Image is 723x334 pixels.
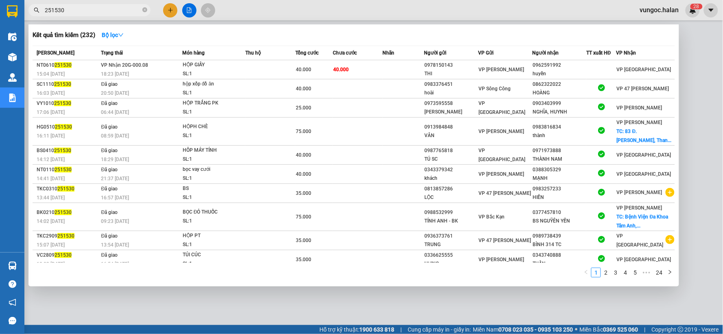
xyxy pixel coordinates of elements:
span: VP [GEOGRAPHIC_DATA] [617,257,671,262]
img: warehouse-icon [8,73,17,82]
div: 0987765818 [425,146,478,155]
button: left [581,268,591,277]
div: TKC0310 [37,185,99,193]
span: 14:12 [DATE] [37,157,65,162]
div: TRUNG [425,240,478,249]
span: left [584,270,589,275]
div: 0388305329 [533,166,586,174]
div: bọc vay cưới [183,165,244,174]
div: BS NGUỸÊN YẾN [533,217,586,225]
div: TÍNH ANH - BK [425,217,478,225]
span: VP [PERSON_NAME] [479,171,524,177]
span: VP [PERSON_NAME] [617,120,662,125]
div: TKC2909 [37,232,99,240]
div: SL: 1 [183,89,244,98]
li: 24 [653,268,665,277]
span: 14:41 [DATE] [37,176,65,181]
li: 2 [601,268,611,277]
div: HƯNG [425,260,478,268]
div: 0936373761 [425,232,478,240]
span: down [118,32,124,38]
div: SL: 1 [183,131,244,140]
div: SL: 1 [183,108,244,117]
span: 18:29 [DATE] [101,157,129,162]
span: 16:57 [DATE] [101,195,129,201]
button: right [665,268,675,277]
span: 25.000 [296,105,311,111]
span: VP [GEOGRAPHIC_DATA] [617,171,671,177]
div: SL: 1 [183,217,244,226]
span: 18:23 [DATE] [101,71,129,77]
div: SL: 1 [183,174,244,183]
span: 35.000 [296,238,311,243]
span: 40.000 [296,86,311,92]
span: VP [GEOGRAPHIC_DATA] [617,67,671,72]
div: HÔP MÁY TÍNH [183,146,244,155]
div: 0978150143 [425,61,478,70]
span: 40.000 [296,152,311,158]
div: HG0510 [37,123,99,131]
span: VP Sông Công [479,86,511,92]
li: Previous Page [581,268,591,277]
span: VP 47 [PERSON_NAME] [479,238,531,243]
span: Nhãn [383,50,395,56]
span: VP [PERSON_NAME] [617,105,662,111]
span: 251530 [54,100,71,106]
div: TÚI CÚC [183,251,244,260]
h3: Kết quả tìm kiếm ( 232 ) [33,31,95,39]
span: 15:07 [DATE] [37,242,65,248]
a: 5 [631,268,640,277]
a: 24 [653,268,665,277]
div: BÌNH 314 TC [533,240,586,249]
div: NT0610 [37,61,99,70]
span: 35.000 [296,190,311,196]
div: TUẤN [533,260,586,268]
span: Đã giao [101,167,118,172]
div: 0813857286 [425,185,478,193]
div: TÚ SC [425,155,478,164]
div: SL: 1 [183,260,244,269]
div: 0343740888 [533,251,586,260]
img: warehouse-icon [8,262,17,270]
div: 0962591992 [533,61,586,70]
div: SL: 1 [183,240,244,249]
div: huyền [533,70,586,78]
span: plus-circle [666,235,675,244]
span: VP [GEOGRAPHIC_DATA] [479,100,526,115]
div: 0862322022 [533,80,586,89]
div: SL: 1 [183,193,244,202]
span: VP [PERSON_NAME] [479,67,524,72]
span: Đã giao [101,100,118,106]
div: thành [533,131,586,140]
div: MẠNH [533,174,586,183]
li: 3 [611,268,620,277]
span: search [34,7,39,13]
span: ••• [640,268,653,277]
span: Đã giao [101,186,118,192]
div: 0903403999 [533,99,586,108]
span: 251530 [55,252,72,258]
span: Người gửi [424,50,447,56]
span: 251530 [55,62,72,68]
div: BỌC ĐỎ THUỐC [183,208,244,217]
span: notification [9,299,16,306]
div: SL: 1 [183,155,244,164]
div: 0971973888 [533,146,586,155]
div: HỘPH CHÈ [183,122,244,131]
span: right [668,270,673,275]
img: logo-vxr [7,5,17,17]
span: 251530 [55,124,72,130]
div: LỘC [425,193,478,202]
span: VP [GEOGRAPHIC_DATA] [479,148,526,162]
li: Next 5 Pages [640,268,653,277]
span: 18:03 [DATE] [37,261,65,267]
span: 13:54 [DATE] [101,242,129,248]
span: 40.000 [296,67,311,72]
span: message [9,317,16,325]
li: Next Page [665,268,675,277]
div: 0377457810 [533,208,586,217]
div: 0343379342 [425,166,478,174]
span: Người nhận [533,50,559,56]
span: TC: 83 Đ. [PERSON_NAME], Than... [617,129,672,143]
span: question-circle [9,280,16,288]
